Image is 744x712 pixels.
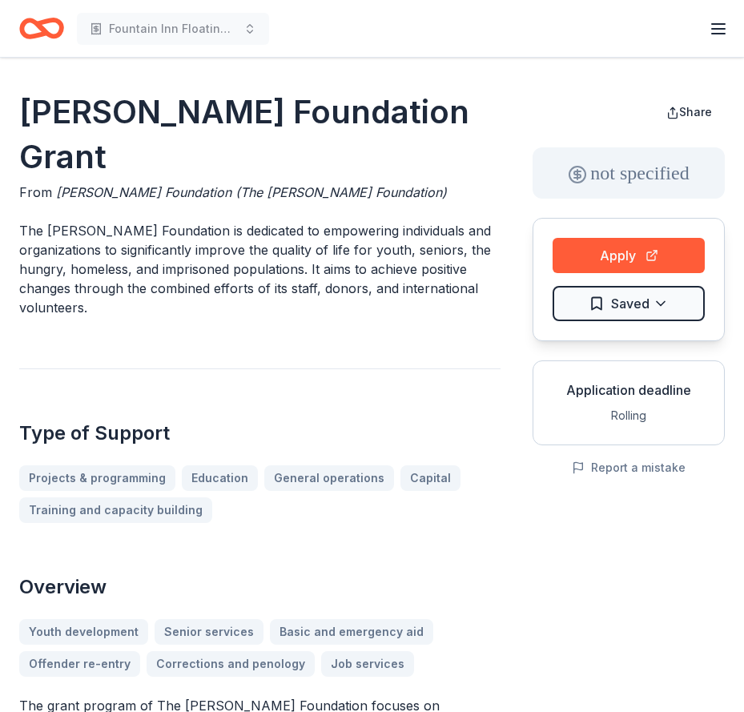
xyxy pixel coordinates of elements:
[546,406,711,425] div: Rolling
[19,497,212,523] a: Training and capacity building
[572,458,686,477] button: Report a mistake
[546,380,711,400] div: Application deadline
[264,465,394,491] a: General operations
[109,19,237,38] span: Fountain Inn Floating Incubator Program
[182,465,258,491] a: Education
[19,10,64,47] a: Home
[553,286,705,321] button: Saved
[19,420,501,446] h2: Type of Support
[19,465,175,491] a: Projects & programming
[19,221,501,317] p: The [PERSON_NAME] Foundation is dedicated to empowering individuals and organizations to signific...
[611,293,649,314] span: Saved
[553,238,705,273] button: Apply
[19,574,501,600] h2: Overview
[77,13,269,45] button: Fountain Inn Floating Incubator Program
[400,465,460,491] a: Capital
[679,105,712,119] span: Share
[56,184,447,200] span: [PERSON_NAME] Foundation (The [PERSON_NAME] Foundation)
[533,147,725,199] div: not specified
[19,183,501,202] div: From
[19,90,501,179] h1: [PERSON_NAME] Foundation Grant
[654,96,725,128] button: Share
